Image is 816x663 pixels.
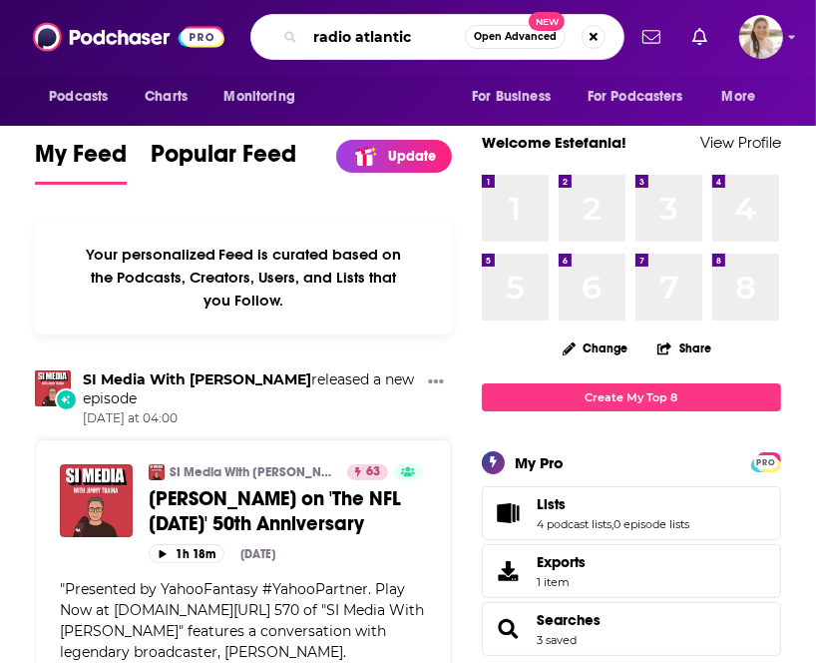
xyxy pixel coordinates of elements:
[149,486,401,536] span: [PERSON_NAME] on 'The NFL [DATE]' 50th Anniversary
[754,455,778,470] span: PRO
[482,544,781,598] a: Exports
[537,495,689,513] a: Lists
[49,83,108,111] span: Podcasts
[33,18,224,56] img: Podchaser - Follow, Share and Rate Podcasts
[336,140,452,173] a: Update
[515,453,564,472] div: My Pro
[537,633,577,647] a: 3 saved
[458,78,576,116] button: open menu
[482,486,781,540] span: Lists
[35,139,127,185] a: My Feed
[347,464,388,480] a: 63
[537,575,586,589] span: 1 item
[149,486,427,536] a: [PERSON_NAME] on 'The NFL [DATE]' 50th Anniversary
[35,370,71,406] img: SI Media With Jimmy Traina
[223,83,294,111] span: Monitoring
[474,32,557,42] span: Open Advanced
[151,139,296,185] a: Popular Feed
[489,557,529,585] span: Exports
[482,383,781,410] a: Create My Top 8
[366,462,380,482] span: 63
[700,133,781,152] a: View Profile
[170,464,334,480] a: SI Media With [PERSON_NAME]
[420,370,452,395] button: Show More Button
[656,329,712,367] button: Share
[537,553,586,571] span: Exports
[132,78,200,116] a: Charts
[472,83,551,111] span: For Business
[209,78,320,116] button: open menu
[551,335,640,360] button: Change
[60,464,133,537] img: Brent Musburger on 'The NFL Today's' 50th Anniversary
[35,139,127,181] span: My Feed
[489,615,529,643] a: Searches
[529,12,565,31] span: New
[145,83,188,111] span: Charts
[739,15,783,59] img: User Profile
[482,133,626,152] a: Welcome Estefania!
[739,15,783,59] button: Show profile menu
[250,14,624,60] div: Search podcasts, credits, & more...
[35,78,134,116] button: open menu
[482,602,781,656] span: Searches
[305,21,465,53] input: Search podcasts, credits, & more...
[465,25,566,49] button: Open AdvancedNew
[489,499,529,527] a: Lists
[388,148,436,165] p: Update
[83,410,420,427] span: [DATE] at 04:00
[739,15,783,59] span: Logged in as acquavie
[754,453,778,468] a: PRO
[149,544,224,563] button: 1h 18m
[83,370,311,388] a: SI Media With Jimmy Traina
[708,78,781,116] button: open menu
[151,139,296,181] span: Popular Feed
[684,20,715,54] a: Show notifications dropdown
[240,547,275,561] div: [DATE]
[613,517,689,531] a: 0 episode lists
[588,83,683,111] span: For Podcasters
[537,495,566,513] span: Lists
[537,517,612,531] a: 4 podcast lists
[149,464,165,480] img: SI Media With Jimmy Traina
[722,83,756,111] span: More
[83,370,420,408] h3: released a new episode
[537,611,601,629] a: Searches
[575,78,712,116] button: open menu
[35,221,452,334] div: Your personalized Feed is curated based on the Podcasts, Creators, Users, and Lists that you Follow.
[55,388,77,410] div: New Episode
[612,517,613,531] span: ,
[634,20,668,54] a: Show notifications dropdown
